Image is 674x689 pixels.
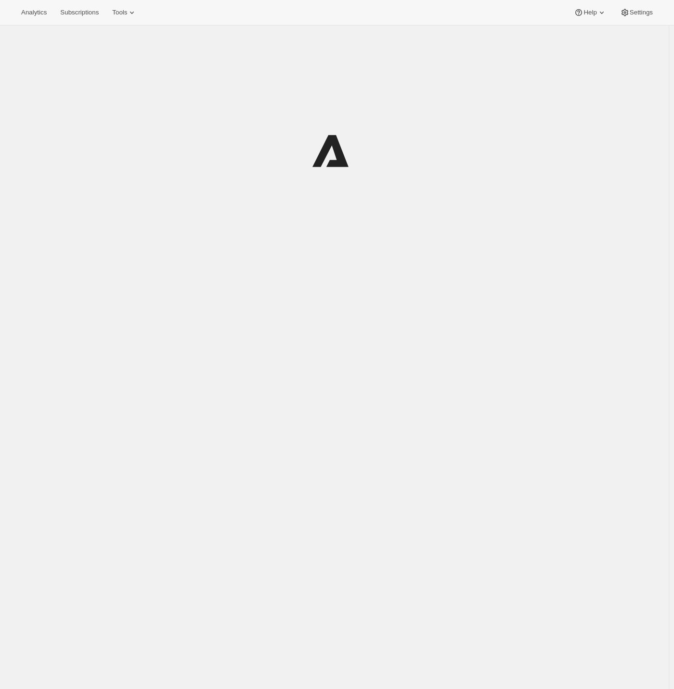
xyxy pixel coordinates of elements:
[60,9,99,16] span: Subscriptions
[106,6,143,19] button: Tools
[568,6,612,19] button: Help
[614,6,659,19] button: Settings
[15,6,52,19] button: Analytics
[112,9,127,16] span: Tools
[630,9,653,16] span: Settings
[21,9,47,16] span: Analytics
[583,9,596,16] span: Help
[54,6,104,19] button: Subscriptions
